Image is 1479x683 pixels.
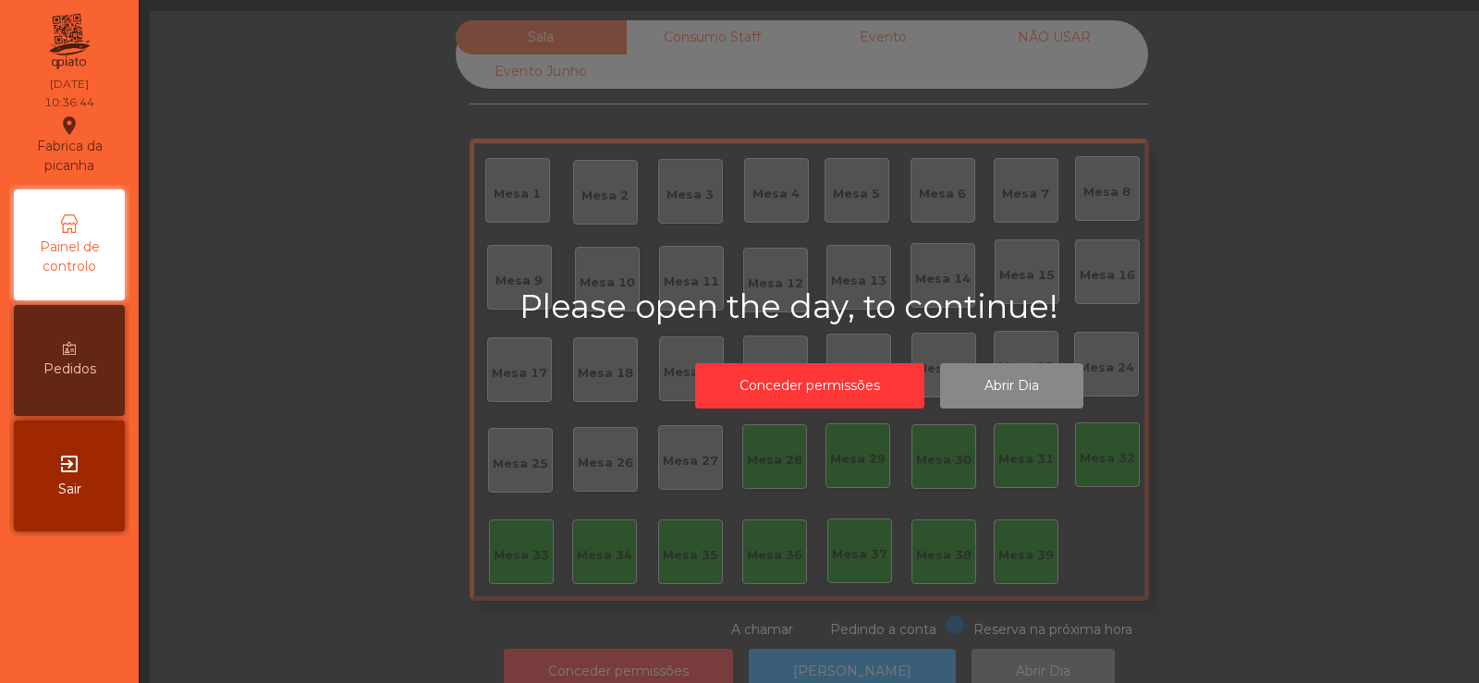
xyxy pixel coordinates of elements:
[43,360,96,379] span: Pedidos
[695,363,924,409] button: Conceder permissões
[44,94,94,111] div: 10:36:44
[50,76,89,92] div: [DATE]
[519,287,1259,326] h2: Please open the day, to continue!
[58,453,80,475] i: exit_to_app
[15,115,124,176] div: Fabrica da picanha
[58,480,81,499] span: Sair
[940,363,1083,409] button: Abrir Dia
[46,9,92,74] img: qpiato
[58,115,80,137] i: location_on
[18,238,120,276] span: Painel de controlo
